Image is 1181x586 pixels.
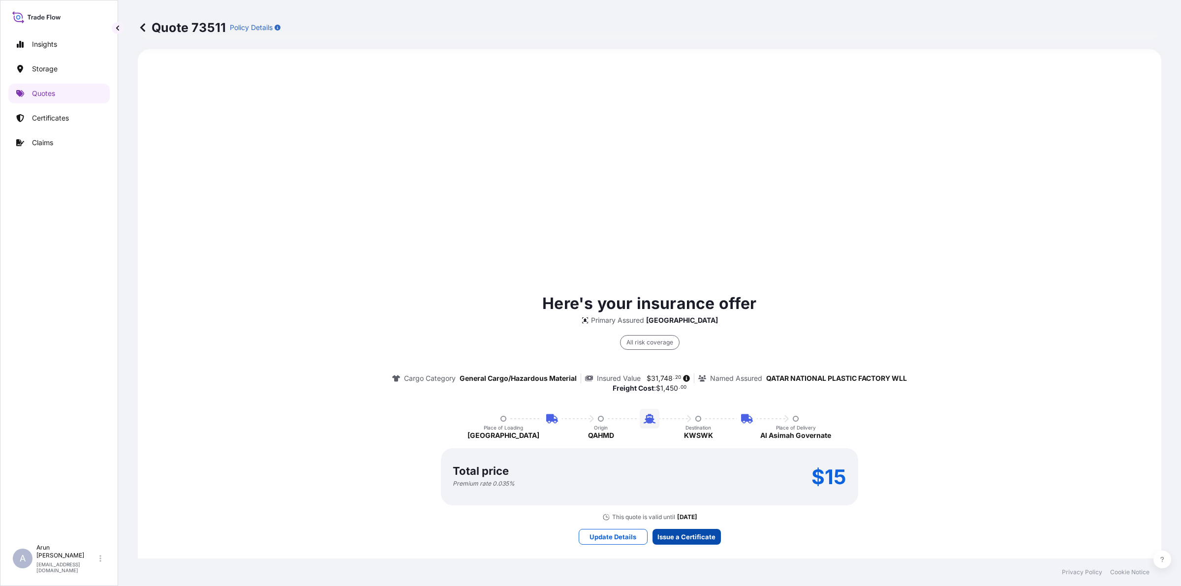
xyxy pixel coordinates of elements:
[656,385,660,392] span: $
[20,554,26,563] span: A
[660,385,663,392] span: 1
[653,529,721,545] button: Issue a Certificate
[8,34,110,54] a: Insights
[673,376,675,379] span: .
[594,425,608,431] p: Origin
[620,335,680,350] div: All risk coverage
[646,315,718,325] p: [GEOGRAPHIC_DATA]
[32,89,55,98] p: Quotes
[590,532,636,542] p: Update Details
[811,469,846,485] p: $15
[776,425,816,431] p: Place of Delivery
[685,425,711,431] p: Destination
[404,373,456,383] p: Cargo Category
[453,480,515,488] p: Premium rate 0.035 %
[681,386,686,389] span: 00
[484,425,523,431] p: Place of Loading
[32,138,53,148] p: Claims
[32,39,57,49] p: Insights
[613,383,686,393] p: :
[453,466,509,476] p: Total price
[8,84,110,103] a: Quotes
[612,513,675,521] p: This quote is valid until
[677,513,697,521] p: [DATE]
[36,544,97,559] p: Arun [PERSON_NAME]
[660,375,673,382] span: 748
[138,20,226,35] p: Quote 73511
[460,373,577,383] p: General Cargo/Hazardous Material
[588,431,614,440] p: QAHMD
[1062,568,1102,576] a: Privacy Policy
[766,373,907,383] p: QATAR NATIONAL PLASTIC FACTORY WLL
[8,133,110,153] a: Claims
[32,64,58,74] p: Storage
[32,113,69,123] p: Certificates
[542,292,756,315] p: Here's your insurance offer
[613,384,654,392] b: Freight Cost
[665,385,678,392] span: 450
[647,375,651,382] span: $
[710,373,762,383] p: Named Assured
[679,386,680,389] span: .
[579,529,648,545] button: Update Details
[675,376,681,379] span: 20
[651,375,658,382] span: 31
[663,385,665,392] span: ,
[1110,568,1150,576] a: Cookie Notice
[658,375,660,382] span: ,
[8,59,110,79] a: Storage
[8,108,110,128] a: Certificates
[36,561,97,573] p: [EMAIL_ADDRESS][DOMAIN_NAME]
[230,23,273,32] p: Policy Details
[760,431,831,440] p: Al Asimah Governate
[597,373,641,383] p: Insured Value
[467,431,539,440] p: [GEOGRAPHIC_DATA]
[591,315,644,325] p: Primary Assured
[684,431,713,440] p: KWSWK
[657,532,715,542] p: Issue a Certificate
